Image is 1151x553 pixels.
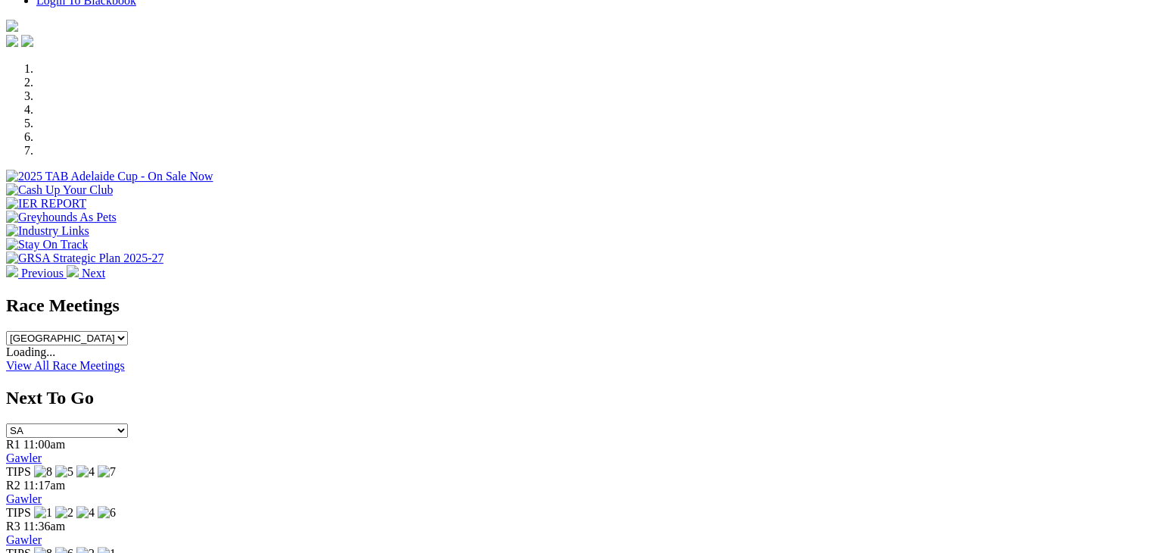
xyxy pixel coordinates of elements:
[6,533,42,546] a: Gawler
[67,265,79,277] img: chevron-right-pager-white.svg
[82,267,105,280] span: Next
[98,506,116,520] img: 6
[21,35,33,47] img: twitter.svg
[6,506,31,519] span: TIPS
[6,359,125,372] a: View All Race Meetings
[6,35,18,47] img: facebook.svg
[67,267,105,280] a: Next
[6,492,42,505] a: Gawler
[6,197,86,211] img: IER REPORT
[6,238,88,252] img: Stay On Track
[34,506,52,520] img: 1
[34,465,52,479] img: 8
[55,465,73,479] img: 5
[23,520,65,533] span: 11:36am
[6,224,89,238] img: Industry Links
[6,267,67,280] a: Previous
[6,388,1145,408] h2: Next To Go
[6,465,31,478] span: TIPS
[6,438,20,451] span: R1
[6,295,1145,316] h2: Race Meetings
[6,345,55,358] span: Loading...
[6,520,20,533] span: R3
[76,465,95,479] img: 4
[6,252,163,265] img: GRSA Strategic Plan 2025-27
[21,267,64,280] span: Previous
[6,479,20,492] span: R2
[23,479,65,492] span: 11:17am
[6,20,18,32] img: logo-grsa-white.png
[55,506,73,520] img: 2
[98,465,116,479] img: 7
[76,506,95,520] img: 4
[6,211,117,224] img: Greyhounds As Pets
[6,183,113,197] img: Cash Up Your Club
[6,170,213,183] img: 2025 TAB Adelaide Cup - On Sale Now
[23,438,65,451] span: 11:00am
[6,451,42,464] a: Gawler
[6,265,18,277] img: chevron-left-pager-white.svg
